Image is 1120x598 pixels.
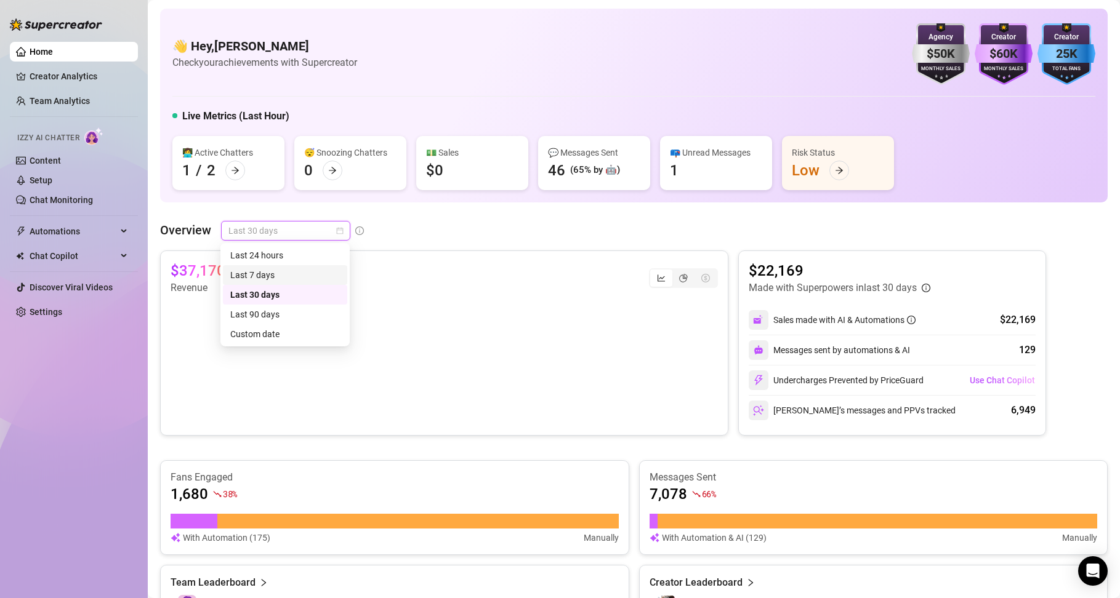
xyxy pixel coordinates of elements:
[328,166,337,175] span: arrow-right
[84,127,103,145] img: AI Chatter
[657,274,666,282] span: line-chart
[30,47,53,57] a: Home
[231,166,240,175] span: arrow-right
[336,227,344,234] span: calendar
[304,146,397,159] div: 😴 Snoozing Chatters
[746,575,755,590] span: right
[749,370,924,390] div: Undercharges Prevented by PriceGuard
[1037,31,1095,43] div: Creator
[1037,44,1095,63] div: 25K
[548,161,565,180] div: 46
[207,161,216,180] div: 2
[912,31,970,43] div: Agency
[792,146,884,159] div: Risk Status
[426,161,443,180] div: $0
[1062,531,1097,544] article: Manually
[679,274,688,282] span: pie-chart
[649,268,718,288] div: segmented control
[182,146,275,159] div: 👩‍💻 Active Chatters
[171,531,180,544] img: svg%3e
[16,226,26,236] span: thunderbolt
[912,65,970,73] div: Monthly Sales
[259,575,268,590] span: right
[223,305,347,324] div: Last 90 days
[30,246,117,266] span: Chat Copilot
[975,31,1033,43] div: Creator
[304,161,313,180] div: 0
[749,261,930,281] article: $22,169
[30,96,90,106] a: Team Analytics
[912,44,970,63] div: $50K
[773,313,916,327] div: Sales made with AI & Automations
[171,484,208,504] article: 1,680
[749,281,917,295] article: Made with Superpowers in last 30 days
[171,471,619,484] article: Fans Engaged
[30,156,61,165] a: Content
[230,268,340,282] div: Last 7 days
[426,146,518,159] div: 💵 Sales
[10,18,102,31] img: logo-BBDzfeDw.svg
[223,324,347,344] div: Custom date
[230,249,340,262] div: Last 24 hours
[650,471,1098,484] article: Messages Sent
[570,163,620,178] div: (65% by 🤖)
[228,221,343,240] span: Last 30 days
[230,308,340,321] div: Last 90 days
[753,375,764,386] img: svg%3e
[753,314,764,325] img: svg%3e
[1019,343,1036,357] div: 129
[701,274,710,282] span: dollar-circle
[30,66,128,86] a: Creator Analytics
[183,531,270,544] article: With Automation (175)
[1000,313,1036,327] div: $22,169
[230,288,340,301] div: Last 30 days
[912,23,970,85] img: silver-badge-roxG0hHS.svg
[662,531,767,544] article: With Automation & AI (129)
[30,175,52,185] a: Setup
[160,221,211,239] article: Overview
[970,375,1035,385] span: Use Chat Copilot
[230,327,340,341] div: Custom date
[969,370,1036,390] button: Use Chat Copilot
[1078,556,1108,586] div: Open Intercom Messenger
[171,575,256,590] article: Team Leaderboard
[548,146,640,159] div: 💬 Messages Sent
[1037,23,1095,85] img: blue-badge-DgoSNQY1.svg
[922,284,930,292] span: info-circle
[1011,403,1036,418] div: 6,949
[753,405,764,416] img: svg%3e
[30,282,113,292] a: Discover Viral Videos
[650,484,687,504] article: 7,078
[754,345,763,355] img: svg%3e
[835,166,844,175] span: arrow-right
[16,252,24,260] img: Chat Copilot
[213,490,222,498] span: fall
[650,575,743,590] article: Creator Leaderboard
[907,316,916,324] span: info-circle
[975,23,1033,85] img: purple-badge-B9DA21FR.svg
[172,55,357,70] article: Check your achievements with Supercreator
[182,161,191,180] div: 1
[749,401,956,420] div: [PERSON_NAME]’s messages and PPVs tracked
[702,488,716,500] span: 66 %
[30,221,117,241] span: Automations
[17,132,79,144] span: Izzy AI Chatter
[749,340,910,360] div: Messages sent by automations & AI
[975,44,1033,63] div: $60K
[30,195,93,205] a: Chat Monitoring
[692,490,701,498] span: fall
[223,285,347,305] div: Last 30 days
[223,265,347,285] div: Last 7 days
[584,531,619,544] article: Manually
[975,65,1033,73] div: Monthly Sales
[171,281,254,295] article: Revenue
[670,146,762,159] div: 📪 Unread Messages
[30,307,62,317] a: Settings
[355,226,364,235] span: info-circle
[223,488,237,500] span: 38 %
[1037,65,1095,73] div: Total Fans
[171,261,225,281] article: $37,170
[650,531,659,544] img: svg%3e
[223,245,347,265] div: Last 24 hours
[670,161,679,180] div: 1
